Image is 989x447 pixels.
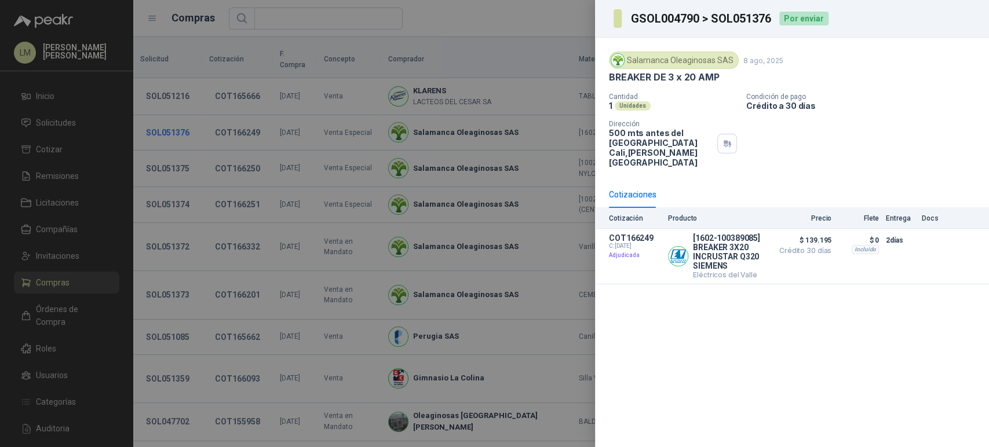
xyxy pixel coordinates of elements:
div: Salamanca Oleaginosas SAS [609,52,739,69]
p: Crédito a 30 días [746,101,984,111]
span: $ 139.195 [773,233,831,247]
p: $ 0 [838,233,879,247]
p: Entrega [886,214,915,222]
p: Precio [773,214,831,222]
p: COT166249 [609,233,661,243]
p: Dirección [609,120,713,128]
p: Cantidad [609,93,737,101]
div: Incluido [852,245,879,254]
p: 2 días [886,233,915,247]
p: BREAKER DE 3 x 20 AMP [609,71,719,83]
p: Flete [838,214,879,222]
p: 8 ago, 2025 [743,56,783,65]
h3: GSOL004790 > SOL051376 [631,13,772,24]
p: Condición de pago [746,93,984,101]
p: Adjudicada [609,250,661,261]
p: Producto [668,214,767,222]
div: Unidades [615,101,651,111]
p: [1602-100389085] BREAKER 3X20 INCRUSTAR Q320 SIEMENS [693,233,767,270]
span: Crédito 30 días [773,247,831,254]
p: Cotización [609,214,661,222]
p: 1 [609,101,612,111]
img: Company Logo [611,54,624,67]
p: Eléctricos del Valle [693,270,767,279]
p: 500 mts antes del [GEOGRAPHIC_DATA] Cali , [PERSON_NAME][GEOGRAPHIC_DATA] [609,128,713,167]
img: Company Logo [669,247,688,266]
div: Cotizaciones [609,188,656,201]
div: Por enviar [779,12,829,25]
p: Docs [922,214,945,222]
span: C: [DATE] [609,243,661,250]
